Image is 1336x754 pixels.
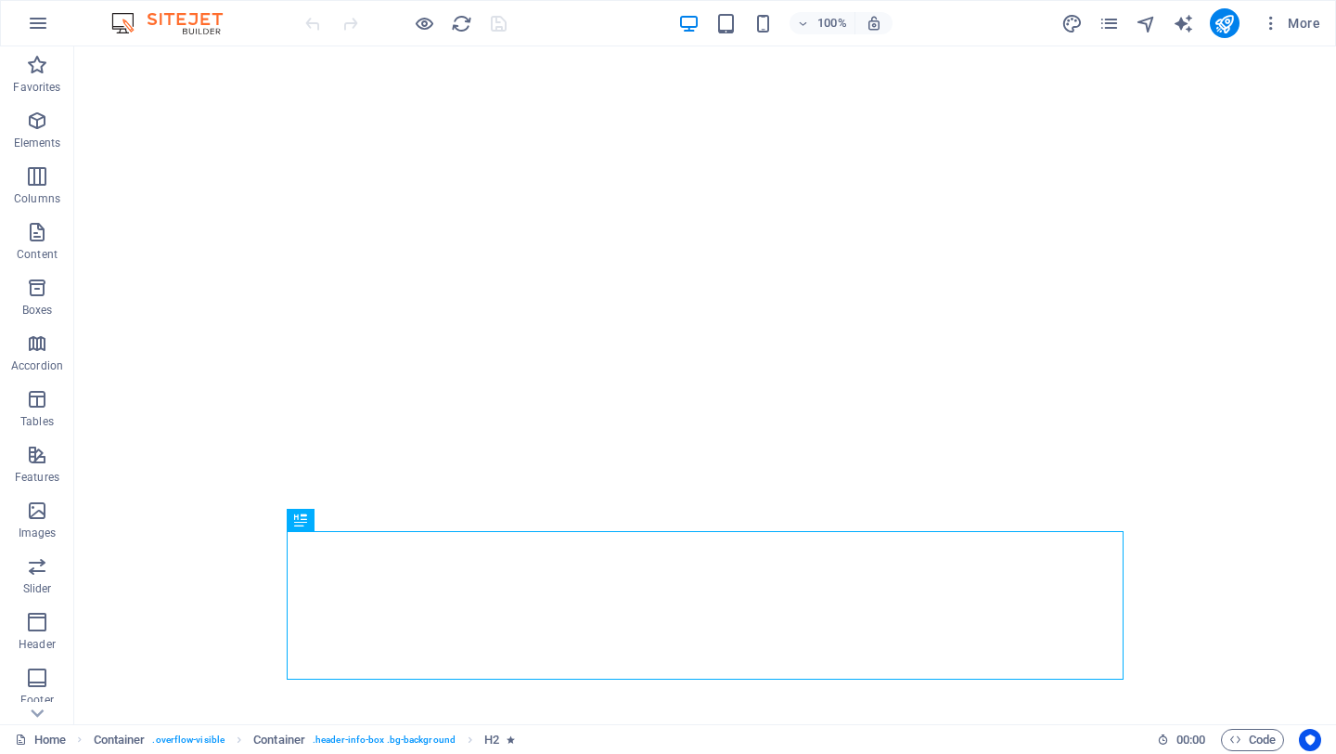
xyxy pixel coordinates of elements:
[1229,729,1276,751] span: Code
[17,247,58,262] p: Content
[15,729,66,751] a: Click to cancel selection. Double-click to open Pages
[451,13,472,34] i: Reload page
[152,729,225,751] span: . overflow-visible
[790,12,855,34] button: 100%
[413,12,435,34] button: Click here to leave preview mode and continue editing
[94,729,146,751] span: Click to select. Double-click to edit
[1157,729,1206,751] h6: Session time
[817,12,847,34] h6: 100%
[14,136,61,150] p: Elements
[11,358,63,373] p: Accordion
[1262,14,1320,32] span: More
[450,12,472,34] button: reload
[22,303,53,318] p: Boxes
[107,12,246,34] img: Editor Logo
[23,581,52,596] p: Slider
[19,637,56,652] p: Header
[1098,12,1121,34] button: pages
[13,80,60,95] p: Favorites
[1210,8,1240,38] button: publish
[1299,729,1321,751] button: Usercentrics
[1173,13,1194,34] i: AI Writer
[94,729,516,751] nav: breadcrumb
[1136,12,1158,34] button: navigator
[866,15,882,32] i: On resize automatically adjust zoom level to fit chosen device.
[14,191,60,206] p: Columns
[19,526,57,540] p: Images
[1173,12,1195,34] button: text_generator
[1061,12,1084,34] button: design
[1189,733,1192,747] span: :
[507,734,515,745] i: Element contains an animation
[1221,729,1284,751] button: Code
[1061,13,1083,34] i: Design (Ctrl+Alt+Y)
[1254,8,1328,38] button: More
[20,414,54,429] p: Tables
[1214,13,1235,34] i: Publish
[313,729,456,751] span: . header-info-box .bg-background
[20,693,54,708] p: Footer
[15,470,59,485] p: Features
[484,729,499,751] span: Click to select. Double-click to edit
[253,729,305,751] span: Click to select. Double-click to edit
[1176,729,1205,751] span: 00 00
